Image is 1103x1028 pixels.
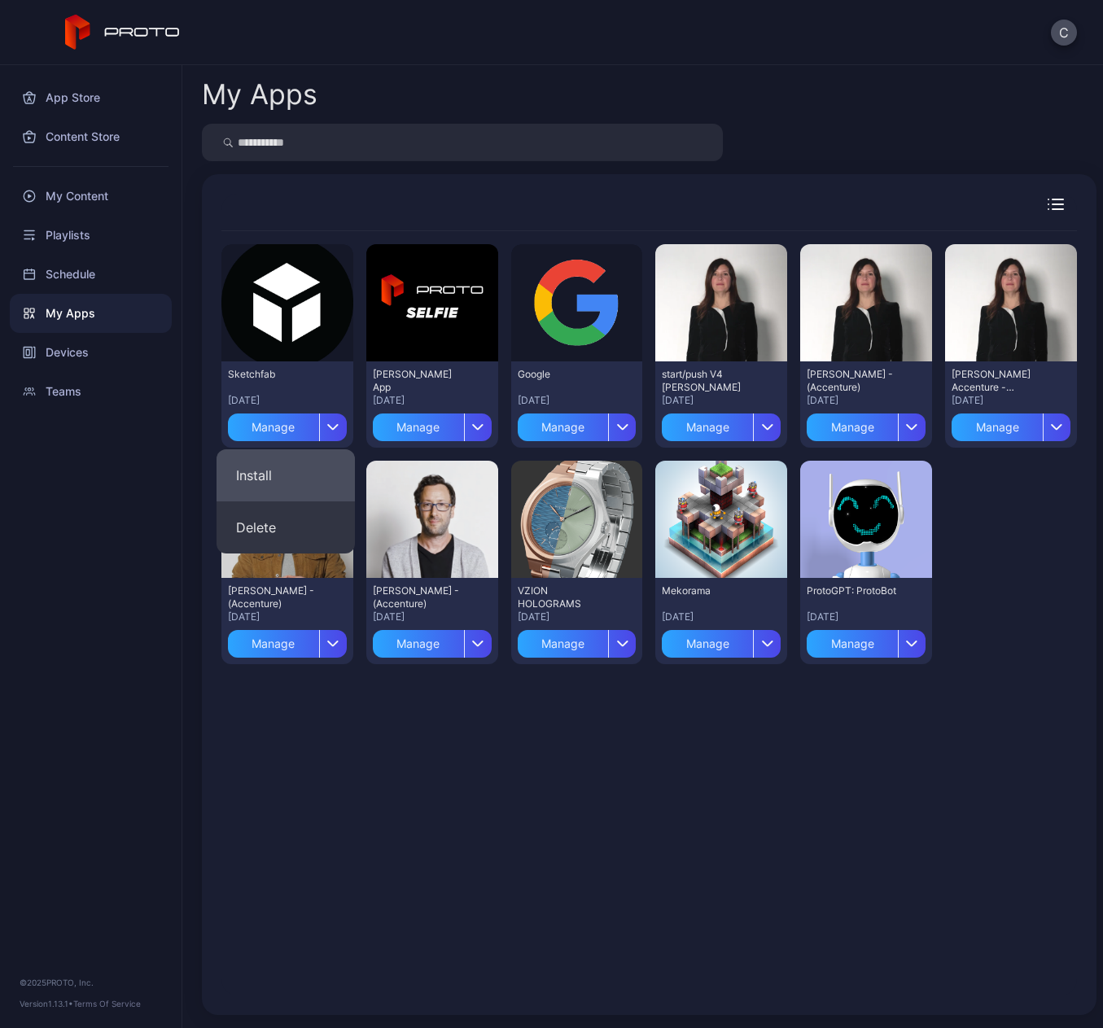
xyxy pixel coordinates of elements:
div: David Nussbaum - (Accenture) [373,584,462,610]
div: Raffi K - (Accenture) [228,584,317,610]
div: Mair - (Accenture) [807,368,896,394]
button: Delete [217,501,355,553]
button: Install [217,449,355,501]
button: Manage [952,407,1070,441]
a: Content Store [10,117,172,156]
span: Version 1.13.1 • [20,999,73,1008]
div: Manage [373,413,464,441]
div: [DATE] [662,610,781,623]
button: Manage [373,623,492,658]
div: David Selfie App [373,368,462,394]
div: My Apps [202,81,317,108]
button: Manage [228,407,347,441]
a: Terms Of Service [73,999,141,1008]
div: Manage [952,413,1043,441]
div: Manage [228,413,319,441]
div: Manage [807,630,898,658]
div: Manage [228,630,319,658]
div: Manage [662,630,753,658]
button: Manage [518,407,637,441]
div: Manage [518,630,609,658]
a: Teams [10,372,172,411]
div: Mair Accenture - (Accenture) [952,368,1041,394]
div: [DATE] [373,610,492,623]
div: Manage [807,413,898,441]
button: Manage [807,623,926,658]
a: My Apps [10,294,172,333]
div: [DATE] [807,394,926,407]
a: App Store [10,78,172,117]
div: Mekorama [662,584,751,597]
div: Manage [373,630,464,658]
button: Manage [373,407,492,441]
div: VZION HOLOGRAMS [518,584,607,610]
div: Google [518,368,607,381]
a: Playlists [10,216,172,255]
button: Manage [662,407,781,441]
button: C [1051,20,1077,46]
div: [DATE] [952,394,1070,407]
a: My Content [10,177,172,216]
div: [DATE] [518,610,637,623]
div: [DATE] [373,394,492,407]
a: Devices [10,333,172,372]
div: © 2025 PROTO, Inc. [20,976,162,989]
div: [DATE] [228,394,347,407]
div: ProtoGPT: ProtoBot [807,584,896,597]
div: Sketchfab [228,368,317,381]
div: [DATE] [228,610,347,623]
button: Manage [228,623,347,658]
a: Schedule [10,255,172,294]
button: Manage [662,623,781,658]
div: [DATE] [662,394,781,407]
div: Manage [662,413,753,441]
div: Manage [518,413,609,441]
button: Manage [518,623,637,658]
div: [DATE] [807,610,926,623]
div: start/push V4 Mair [662,368,751,394]
button: Manage [807,407,926,441]
div: [DATE] [518,394,637,407]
